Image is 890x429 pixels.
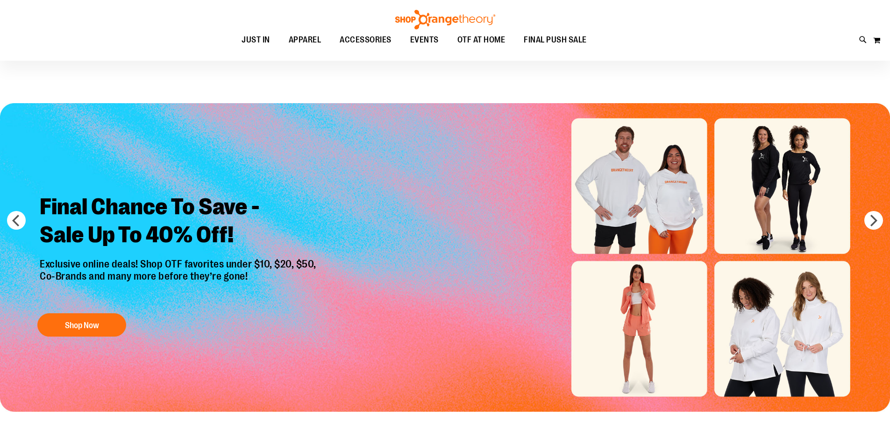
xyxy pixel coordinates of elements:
[524,29,587,50] span: FINAL PUSH SALE
[242,29,270,50] span: JUST IN
[340,29,392,50] span: ACCESSORIES
[864,211,883,230] button: next
[33,186,326,258] h2: Final Chance To Save - Sale Up To 40% Off!
[37,313,126,337] button: Shop Now
[514,29,596,51] a: FINAL PUSH SALE
[289,29,321,50] span: APPAREL
[232,29,279,51] a: JUST IN
[448,29,515,51] a: OTF AT HOME
[7,211,26,230] button: prev
[33,186,326,341] a: Final Chance To Save -Sale Up To 40% Off! Exclusive online deals! Shop OTF favorites under $10, $...
[279,29,331,51] a: APPAREL
[33,258,326,304] p: Exclusive online deals! Shop OTF favorites under $10, $20, $50, Co-Brands and many more before th...
[394,10,497,29] img: Shop Orangetheory
[401,29,448,51] a: EVENTS
[457,29,506,50] span: OTF AT HOME
[330,29,401,51] a: ACCESSORIES
[410,29,439,50] span: EVENTS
